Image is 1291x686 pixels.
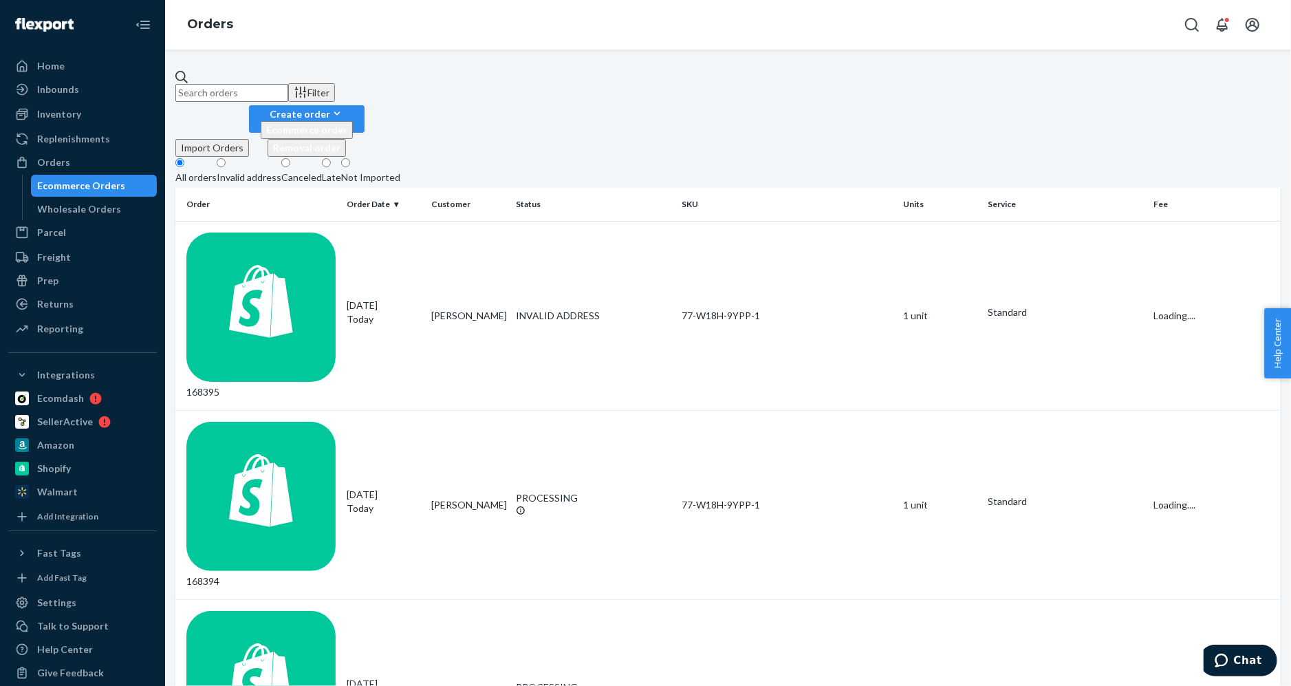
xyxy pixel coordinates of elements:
a: Ecomdash [8,387,157,409]
th: Status [510,188,676,221]
div: Returns [37,297,74,311]
a: Home [8,55,157,77]
a: Returns [8,293,157,315]
a: Inbounds [8,78,157,100]
div: Freight [37,250,71,264]
th: Service [982,188,1148,221]
button: Fast Tags [8,542,157,564]
div: Add Fast Tag [37,572,87,583]
a: Orders [8,151,157,173]
button: Import Orders [175,139,249,157]
button: Integrations [8,364,157,386]
div: Talk to Support [37,619,109,633]
div: 77-W18H-9YPP-1 [682,309,892,323]
div: Replenishments [37,132,110,146]
a: Ecommerce Orders [31,175,158,197]
td: 1 unit [898,410,982,599]
button: Filter [288,83,335,102]
div: Settings [37,596,76,610]
ol: breadcrumbs [176,5,244,45]
div: Late [322,171,341,184]
p: Standard [988,495,1142,508]
div: Customer [431,198,505,210]
div: Inbounds [37,83,79,96]
div: Inventory [37,107,81,121]
div: Parcel [37,226,66,239]
div: Orders [37,156,70,169]
div: [DATE] [347,488,420,515]
a: Wholesale Orders [31,198,158,220]
button: Talk to Support [8,615,157,637]
button: Create orderEcommerce orderRemoval order [249,105,365,133]
a: Amazon [8,434,157,456]
div: Canceled [281,171,322,184]
th: Order [175,188,341,221]
div: Amazon [37,438,74,452]
p: Today [347,312,420,326]
td: Loading.... [1148,221,1281,410]
div: Walmart [37,485,78,499]
div: 168394 [186,422,336,588]
button: Help Center [1264,308,1291,378]
button: Open notifications [1208,11,1236,39]
a: Help Center [8,639,157,661]
div: 77-W18H-9YPP-1 [682,498,892,512]
div: Help Center [37,643,93,656]
a: Replenishments [8,128,157,150]
div: Shopify [37,462,71,475]
a: Inventory [8,103,157,125]
a: Reporting [8,318,157,340]
div: [DATE] [347,299,420,326]
button: Ecommerce order [261,121,353,139]
input: Not Imported [341,158,350,167]
td: [PERSON_NAME] [426,221,510,410]
div: Not Imported [341,171,400,184]
div: 168395 [186,233,336,399]
div: Filter [294,85,329,100]
iframe: Opens a widget where you can chat to one of our agents [1204,645,1277,679]
div: Invalid address [217,171,281,184]
a: Parcel [8,222,157,244]
input: All orders [175,158,184,167]
a: Freight [8,246,157,268]
div: Home [37,59,65,73]
button: Open account menu [1239,11,1266,39]
p: Standard [988,306,1142,319]
div: Fast Tags [37,546,81,560]
a: Shopify [8,458,157,480]
div: Integrations [37,368,95,382]
div: Give Feedback [37,666,104,680]
span: Removal order [273,142,340,153]
th: Order Date [341,188,426,221]
div: Ecomdash [37,392,84,405]
span: Ecommerce order [266,124,347,136]
a: Orders [187,17,233,32]
button: Removal order [268,139,346,157]
th: Fee [1148,188,1281,221]
div: SellerActive [37,415,93,429]
button: Give Feedback [8,662,157,684]
td: [PERSON_NAME] [426,410,510,599]
div: Add Integration [37,511,98,522]
button: Close Navigation [129,11,157,39]
img: Flexport logo [15,18,74,32]
th: SKU [677,188,898,221]
a: Add Integration [8,508,157,525]
td: Loading.... [1148,410,1281,599]
input: Invalid address [217,158,226,167]
div: INVALID ADDRESS [516,309,671,323]
input: Late [322,158,331,167]
input: Canceled [281,158,290,167]
a: Settings [8,592,157,614]
a: Add Fast Tag [8,570,157,586]
a: SellerActive [8,411,157,433]
th: Units [898,188,982,221]
button: Open Search Box [1178,11,1206,39]
div: Create order [261,107,353,121]
div: PROCESSING [516,491,671,505]
div: All orders [175,171,217,184]
td: 1 unit [898,221,982,410]
div: Prep [37,274,58,288]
